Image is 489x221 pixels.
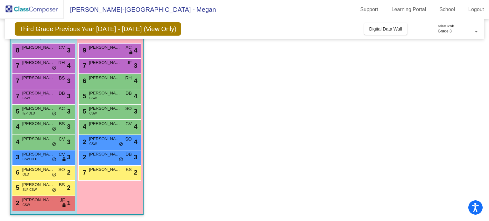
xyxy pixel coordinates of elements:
[134,152,138,162] span: 3
[67,137,71,147] span: 3
[67,107,71,116] span: 3
[14,138,19,145] span: 4
[89,136,121,142] span: [PERSON_NAME]
[52,172,56,177] span: do_not_disturb_alt
[126,166,132,173] span: BS
[67,198,71,208] span: 1
[125,44,131,51] span: AC
[125,151,131,158] span: DB
[364,23,407,35] button: Digital Data Wall
[59,182,65,188] span: BS
[22,136,54,142] span: [PERSON_NAME]
[22,105,54,112] span: [PERSON_NAME]
[386,4,431,15] a: Learning Portal
[67,152,71,162] span: 3
[89,105,121,112] span: [PERSON_NAME]
[134,61,138,70] span: 3
[23,187,37,192] span: SLP CSW
[89,90,121,96] span: [PERSON_NAME]
[125,136,131,142] span: SO
[59,90,65,97] span: DB
[369,26,402,31] span: Digital Data Wall
[89,96,97,100] span: CSW
[134,137,138,147] span: 4
[89,151,121,157] span: [PERSON_NAME]
[81,77,86,84] span: 6
[22,44,54,51] span: [PERSON_NAME]
[22,59,54,66] span: [PERSON_NAME] [PERSON_NAME]
[81,123,86,130] span: 4
[14,184,19,191] span: 5
[125,90,131,97] span: DB
[81,62,86,69] span: 7
[81,138,86,145] span: 2
[89,166,121,173] span: [PERSON_NAME]
[23,111,35,116] span: IEP OLD
[14,77,19,84] span: 7
[23,96,30,100] span: CSW
[60,197,65,204] span: JF
[14,199,19,206] span: 2
[67,122,71,131] span: 3
[52,157,56,162] span: do_not_disturb_alt
[22,90,54,96] span: [PERSON_NAME]
[67,61,71,70] span: 4
[119,157,123,162] span: do_not_disturb_alt
[22,151,54,157] span: [PERSON_NAME]
[81,93,86,100] span: 5
[14,108,19,115] span: 5
[23,203,30,207] span: CSW
[134,122,138,131] span: 4
[58,59,65,66] span: RH
[59,75,65,81] span: BS
[22,121,54,127] span: [PERSON_NAME]
[22,197,54,203] span: [PERSON_NAME]
[59,151,65,158] span: CV
[67,91,71,101] span: 3
[58,166,65,173] span: SO
[59,44,65,51] span: CV
[67,76,71,86] span: 3
[355,4,383,15] a: Support
[23,172,29,177] span: OLD
[125,105,131,112] span: SO
[81,47,86,54] span: 9
[59,121,65,127] span: BS
[134,45,138,55] span: 4
[64,4,216,15] span: [PERSON_NAME]-[GEOGRAPHIC_DATA] - Megan
[62,203,66,208] span: lock
[463,4,489,15] a: Logout
[14,154,19,161] span: 3
[15,22,181,36] span: Third Grade Previous Year [DATE] - [DATE] (View Only)
[89,44,121,51] span: [PERSON_NAME]
[134,76,138,86] span: 4
[14,47,19,54] span: 8
[62,157,66,162] span: lock
[81,169,86,176] span: 7
[438,29,451,33] span: Grade 3
[52,111,56,116] span: do_not_disturb_alt
[22,166,54,173] span: [PERSON_NAME]
[134,168,138,177] span: 2
[59,105,65,112] span: AC
[89,59,121,66] span: [PERSON_NAME]
[67,45,71,55] span: 3
[67,168,71,177] span: 2
[125,75,131,81] span: RH
[22,75,54,81] span: [PERSON_NAME]
[134,91,138,101] span: 4
[59,136,65,142] span: CV
[52,127,56,132] span: do_not_disturb_alt
[129,50,133,55] span: lock
[23,157,38,162] span: CSW OLD
[125,121,131,127] span: CV
[81,154,86,161] span: 2
[127,59,132,66] span: JF
[14,93,19,100] span: 7
[434,4,460,15] a: School
[119,142,123,147] span: do_not_disturb_alt
[89,142,97,146] span: CSW
[52,188,56,193] span: do_not_disturb_alt
[14,169,19,176] span: 6
[89,75,121,81] span: [PERSON_NAME]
